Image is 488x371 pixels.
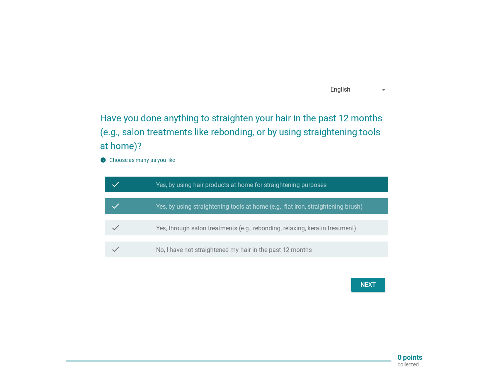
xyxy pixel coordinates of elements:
i: info [100,157,106,163]
div: English [330,86,350,93]
label: Yes, through salon treatments (e.g., rebonding, relaxing, keratin treatment) [156,225,356,232]
div: Next [357,280,379,289]
i: arrow_drop_down [379,85,388,94]
label: Yes, by using straightening tools at home (e.g., flat iron, straightening brush) [156,203,363,211]
i: check [111,245,120,254]
label: Choose as many as you like [109,157,175,163]
h2: Have you done anything to straighten your hair in the past 12 months (e.g., salon treatments like... [100,104,388,153]
label: No, I have not straightened my hair in the past 12 months [156,246,312,254]
i: check [111,223,120,232]
i: check [111,201,120,211]
i: check [111,180,120,189]
button: Next [351,278,385,292]
p: 0 points [398,354,422,361]
p: collected [398,361,422,368]
label: Yes, by using hair products at home for straightening purposes [156,181,326,189]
